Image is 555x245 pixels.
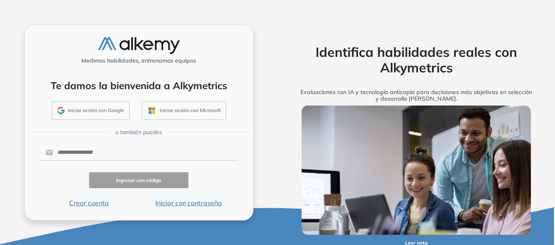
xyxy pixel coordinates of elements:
[147,106,157,115] img: OUTLOOK_ICON
[36,80,242,92] h4: Te damos la bienvenida a Alkymetrics
[408,150,555,245] iframe: Chat Widget
[142,101,226,120] button: Iniciar sesión con Microsoft
[139,198,238,208] button: Iniciar con contraseña
[289,44,544,76] h2: Identifica habilidades reales con Alkymetrics
[52,101,130,120] button: Iniciar sesión con Google
[39,198,139,208] button: Crear cuenta
[289,89,544,103] h5: Evaluaciones con IA y tecnología anticopia para decisiones más objetivas en selección y desarroll...
[302,106,531,235] img: img-more-info
[115,128,162,137] span: o también puedes
[57,107,65,114] img: GMAIL_ICON
[98,37,180,54] img: logo-alkemy
[408,150,555,245] div: Widget de chat
[89,172,189,188] button: Ingresar con código
[28,57,250,64] h5: Medimos habilidades, entrenamos equipos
